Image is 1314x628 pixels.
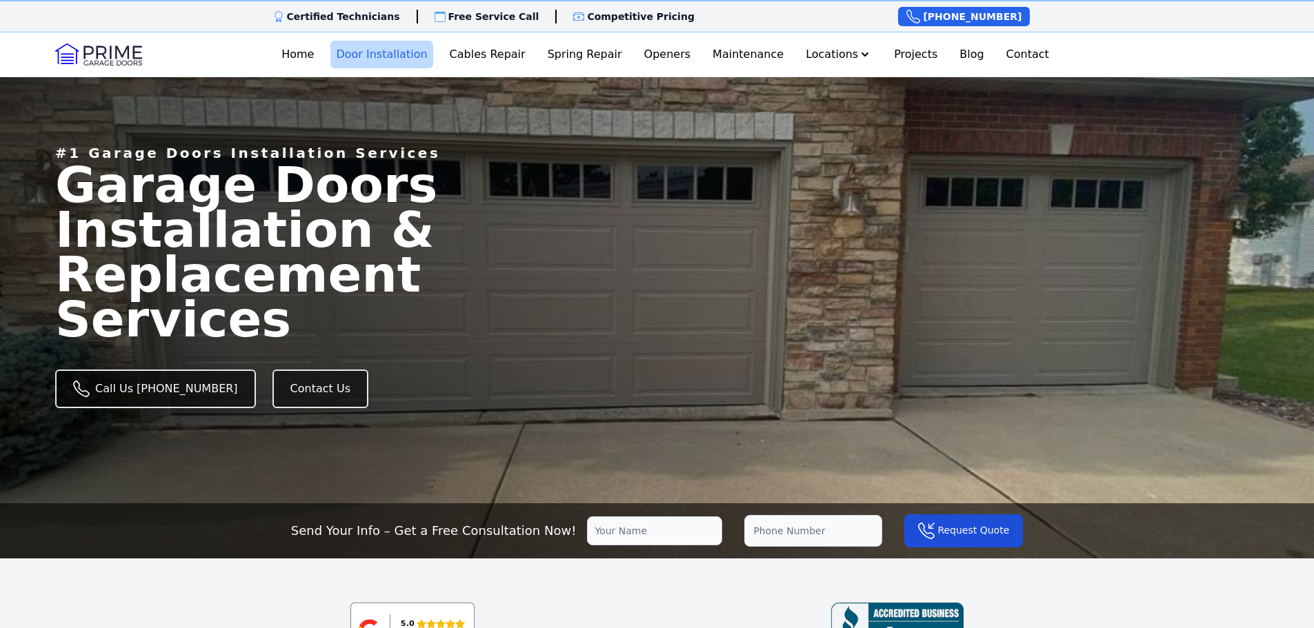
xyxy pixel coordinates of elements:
a: Door Installation [330,41,432,68]
a: Projects [888,41,943,68]
button: Locations [800,41,877,68]
a: Home [276,41,319,68]
p: Send Your Info – Get a Free Consultation Now! [291,521,577,540]
input: Your Name [587,516,722,545]
p: Competitive Pricing [587,10,695,23]
img: Logo [55,43,142,65]
a: Call Us [PHONE_NUMBER] [55,369,256,408]
a: Contact Us [272,369,368,408]
p: #1 Garage Doors Installation Services [55,143,440,163]
button: Request Quote [904,514,1023,547]
a: Openers [639,41,697,68]
a: Contact [1001,41,1055,68]
a: Spring Repair [542,41,628,68]
p: Free Service Call [448,10,539,23]
a: Maintenance [707,41,789,68]
input: Phone Number [744,515,882,547]
a: Cables Repair [444,41,531,68]
a: [PHONE_NUMBER] [898,7,1030,26]
p: Certified Technicians [287,10,400,23]
span: Garage Doors Installation & Replacement Services [55,156,437,347]
a: Blog [954,41,989,68]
